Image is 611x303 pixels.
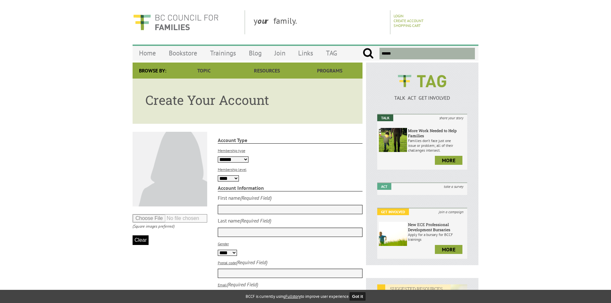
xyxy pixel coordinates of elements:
div: Browse By: [133,63,173,79]
a: more [435,245,462,254]
em: Get Involved [377,208,409,215]
a: Topic [173,63,235,79]
h1: Create Your Account [145,91,350,108]
strong: Account Type [218,137,363,144]
a: more [435,156,462,165]
label: Postal code [218,260,236,265]
button: Got it [350,292,366,300]
p: TALK ACT GET INVOLVED [377,95,467,101]
i: (Square images preferred) [133,223,175,229]
i: (Required Field) [236,259,267,265]
a: TALK ACT GET INVOLVED [377,88,467,101]
label: Email [218,282,227,287]
a: TAG [320,46,344,61]
img: BC Council for FAMILIES [133,10,219,34]
a: Shopping Cart [394,23,421,28]
strong: Account Information [218,185,363,191]
label: Gender [218,241,229,246]
a: Resources [235,63,298,79]
strong: our [257,15,273,26]
div: First name [218,195,240,201]
button: Clear [133,235,149,245]
a: Join [268,46,292,61]
p: Families don’t face just one issue or problem; all of their challenges intersect. [408,138,466,153]
em: SUGGESTED RESOURCES [377,284,451,293]
a: Create Account [394,18,424,23]
i: (Required Field) [240,195,272,201]
a: Home [133,46,162,61]
i: (Required Field) [240,217,271,224]
h6: More Work Needed to Help Families [408,128,466,138]
label: Membership type [218,148,245,153]
div: Last name [218,217,240,224]
input: Submit [363,48,374,59]
a: Trainings [204,46,242,61]
div: y family. [248,10,390,34]
i: share your story [436,114,467,121]
label: Membership level [218,167,247,172]
i: join a campaign [435,208,467,215]
a: Programs [298,63,361,79]
a: Links [292,46,320,61]
h6: New ECE Professional Development Bursaries [408,222,466,232]
em: Talk [377,114,393,121]
img: BCCF's TAG Logo [393,69,451,93]
em: Act [377,183,391,190]
a: Blog [242,46,268,61]
p: Apply for a bursary for BCCF trainings [408,232,466,242]
i: (Required Field) [227,281,258,288]
i: take a survey [440,183,467,190]
a: Bookstore [162,46,204,61]
a: Fullstory [285,294,301,299]
img: Default User Photo [133,132,207,206]
a: Login [394,13,403,18]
